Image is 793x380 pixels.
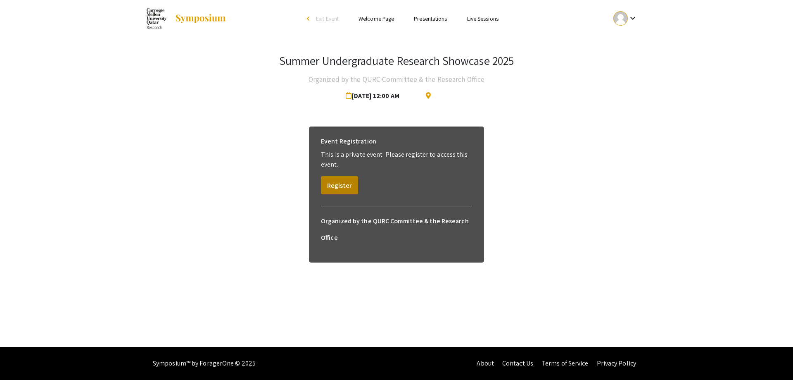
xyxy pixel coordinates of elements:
a: About [477,359,494,368]
img: Summer Undergraduate Research Showcase 2025 [147,8,166,29]
a: Presentations [414,15,447,22]
mat-icon: Expand account dropdown [628,13,638,23]
iframe: Chat [6,343,35,374]
button: Register [321,176,358,194]
h3: Summer Undergraduate Research Showcase 2025 [279,54,514,68]
button: Expand account dropdown [605,9,646,28]
h6: Event Registration [321,133,376,150]
h4: Organized by the QURC Committee & the Research Office [309,71,484,88]
a: Privacy Policy [597,359,636,368]
span: Exit Event [316,15,339,22]
p: This is a private event. Please register to access this event. [321,150,472,170]
div: arrow_back_ios [307,16,312,21]
a: Live Sessions [467,15,499,22]
h6: Organized by the QURC Committee & the Research Office [321,213,472,246]
img: Symposium by ForagerOne [175,14,226,24]
a: Summer Undergraduate Research Showcase 2025 [147,8,226,29]
a: Contact Us [502,359,533,368]
span: [DATE] 12:00 AM [346,88,403,104]
a: Terms of Service [541,359,589,368]
a: Welcome Page [359,15,394,22]
div: Symposium™ by ForagerOne © 2025 [153,347,256,380]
